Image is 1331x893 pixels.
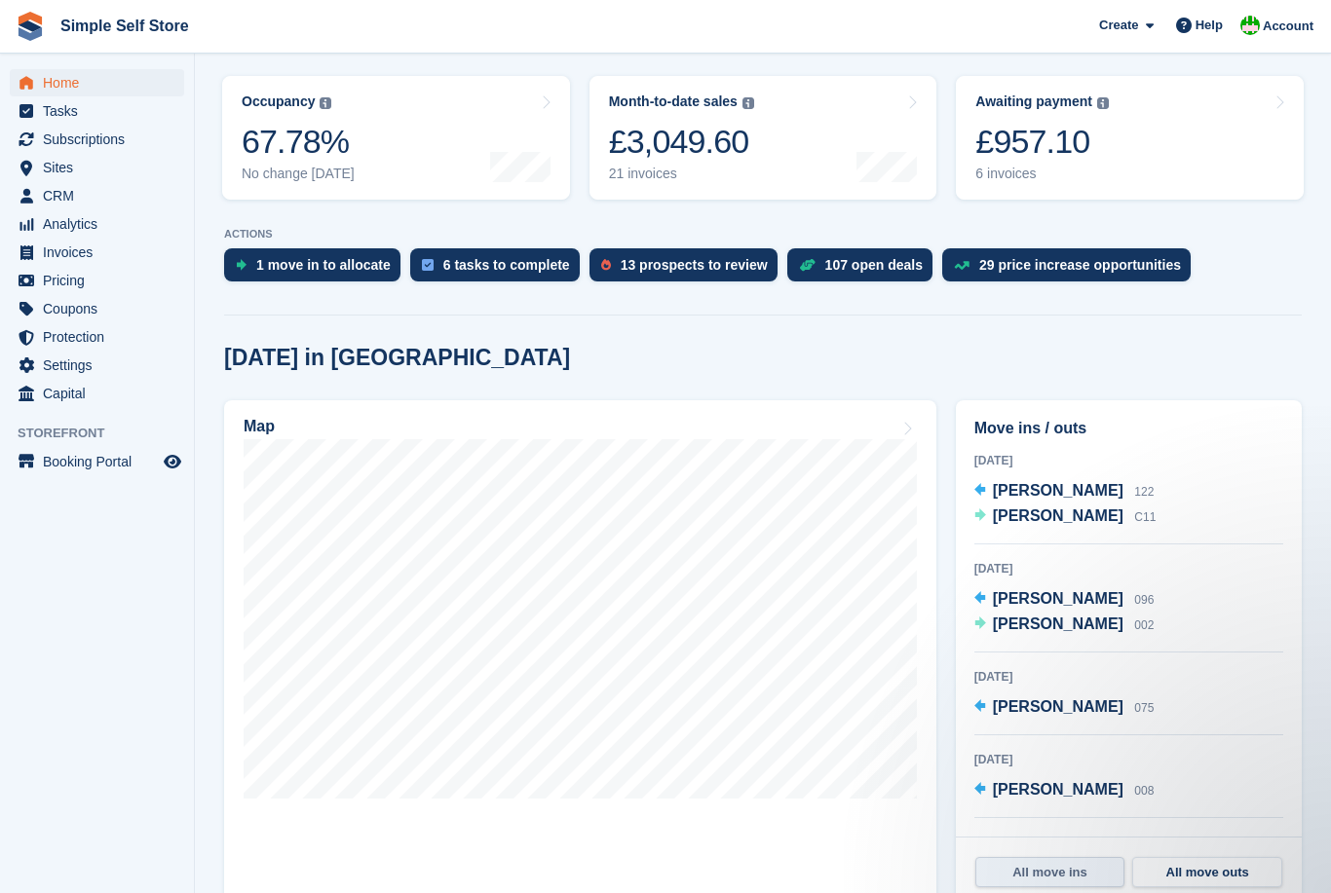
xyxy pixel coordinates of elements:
[993,615,1123,632] span: [PERSON_NAME]
[589,76,937,200] a: Month-to-date sales £3,049.60 21 invoices
[10,448,184,475] a: menu
[975,93,1092,110] div: Awaiting payment
[16,12,45,41] img: stora-icon-8386f47178a22dfd0bd8f6a31ec36ba5ce8667c1dd55bd0f319d3a0aa187defe.svg
[1097,97,1109,109] img: icon-info-grey-7440780725fd019a000dd9b08b2336e03edf1995a4989e88bcd33f0948082b44.svg
[10,69,184,96] a: menu
[1134,510,1156,524] span: C11
[43,352,160,379] span: Settings
[10,323,184,351] a: menu
[1134,618,1154,632] span: 002
[10,210,184,238] a: menu
[10,295,184,322] a: menu
[1134,784,1154,798] span: 008
[993,781,1123,798] span: [PERSON_NAME]
[43,380,160,407] span: Capital
[10,97,184,125] a: menu
[974,778,1155,803] a: [PERSON_NAME] 008
[799,258,816,272] img: deal-1b604bf984904fb50ccaf53a9ad4b4a5d6e5aea283cecdc64d6e3604feb123c2.svg
[825,257,923,273] div: 107 open deals
[974,560,1283,577] div: [DATE]
[1196,16,1223,35] span: Help
[974,587,1155,613] a: [PERSON_NAME] 096
[10,182,184,209] a: menu
[993,507,1123,524] span: [PERSON_NAME]
[1132,857,1282,888] a: All move outs
[1263,17,1313,36] span: Account
[974,417,1283,440] h2: Move ins / outs
[43,448,160,475] span: Booking Portal
[1134,593,1154,607] span: 096
[443,257,570,273] div: 6 tasks to complete
[974,668,1283,686] div: [DATE]
[974,751,1283,768] div: [DATE]
[43,295,160,322] span: Coupons
[10,352,184,379] a: menu
[609,166,754,182] div: 21 invoices
[224,345,570,371] h2: [DATE] in [GEOGRAPHIC_DATA]
[43,69,160,96] span: Home
[43,210,160,238] span: Analytics
[942,248,1200,291] a: 29 price increase opportunities
[43,154,160,181] span: Sites
[242,166,355,182] div: No change [DATE]
[954,261,970,270] img: price_increase_opportunities-93ffe204e8149a01c8c9dc8f82e8f89637d9d84a8eef4429ea346261dce0b2c0.svg
[10,267,184,294] a: menu
[43,267,160,294] span: Pricing
[320,97,331,109] img: icon-info-grey-7440780725fd019a000dd9b08b2336e03edf1995a4989e88bcd33f0948082b44.svg
[222,76,570,200] a: Occupancy 67.78% No change [DATE]
[43,126,160,153] span: Subscriptions
[410,248,589,291] a: 6 tasks to complete
[974,695,1155,721] a: [PERSON_NAME] 075
[43,182,160,209] span: CRM
[242,93,315,110] div: Occupancy
[224,248,410,291] a: 1 move in to allocate
[975,122,1109,162] div: £957.10
[974,504,1157,530] a: [PERSON_NAME] C11
[1134,701,1154,715] span: 075
[742,97,754,109] img: icon-info-grey-7440780725fd019a000dd9b08b2336e03edf1995a4989e88bcd33f0948082b44.svg
[787,248,942,291] a: 107 open deals
[601,259,611,271] img: prospect-51fa495bee0391a8d652442698ab0144808aea92771e9ea1ae160a38d050c398.svg
[979,257,1181,273] div: 29 price increase opportunities
[1240,16,1260,35] img: David McCutcheon
[242,122,355,162] div: 67.78%
[975,166,1109,182] div: 6 invoices
[43,239,160,266] span: Invoices
[10,239,184,266] a: menu
[1099,16,1138,35] span: Create
[256,257,391,273] div: 1 move in to allocate
[1134,485,1154,499] span: 122
[974,479,1155,504] a: [PERSON_NAME] 122
[974,613,1155,638] a: [PERSON_NAME] 002
[589,248,787,291] a: 13 prospects to review
[10,126,184,153] a: menu
[993,482,1123,499] span: [PERSON_NAME]
[43,323,160,351] span: Protection
[609,122,754,162] div: £3,049.60
[956,76,1304,200] a: Awaiting payment £957.10 6 invoices
[10,154,184,181] a: menu
[974,452,1283,469] div: [DATE]
[10,380,184,407] a: menu
[621,257,768,273] div: 13 prospects to review
[43,97,160,125] span: Tasks
[224,228,1302,241] p: ACTIONS
[53,10,197,42] a: Simple Self Store
[18,424,194,443] span: Storefront
[993,590,1123,607] span: [PERSON_NAME]
[609,93,738,110] div: Month-to-date sales
[993,698,1123,715] span: [PERSON_NAME]
[422,259,434,271] img: task-75834270c22a3079a89374b754ae025e5fb1db73e45f91037f5363f120a921f8.svg
[236,259,247,271] img: move_ins_to_allocate_icon-fdf77a2bb77ea45bf5b3d319d69a93e2d87916cf1d5bf7949dd705db3b84f3ca.svg
[974,834,1283,851] div: [DATE]
[975,857,1125,888] a: All move ins
[244,418,275,435] h2: Map
[161,450,184,473] a: Preview store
